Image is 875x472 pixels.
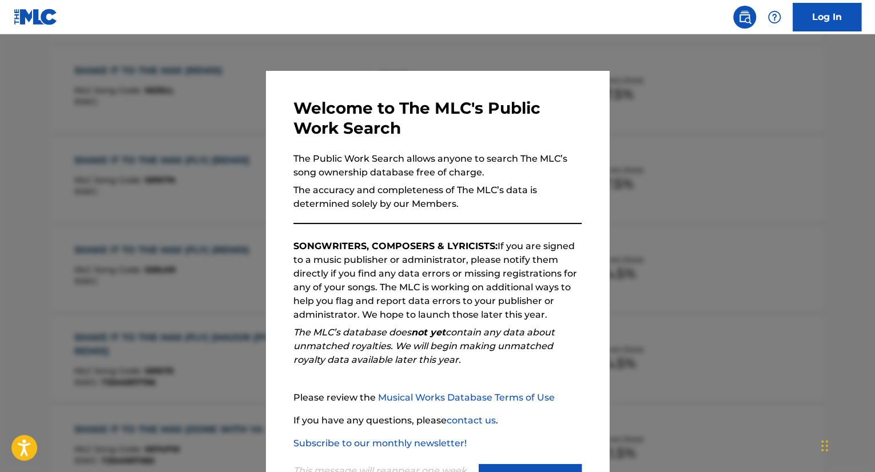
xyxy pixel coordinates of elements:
img: search [738,10,751,24]
em: The MLC’s database does contain any data about unmatched royalties. We will begin making unmatche... [293,327,555,365]
strong: SONGWRITERS, COMPOSERS & LYRICISTS: [293,241,498,251]
a: Musical Works Database Terms of Use [378,392,555,403]
strong: not yet [411,327,446,338]
div: Drag [821,429,828,463]
a: Log In [793,3,861,31]
a: contact us [447,415,496,426]
p: Please review the [293,391,582,405]
img: help [767,10,781,24]
img: MLC Logo [14,9,58,25]
h3: Welcome to The MLC's Public Work Search [293,98,582,138]
p: The Public Work Search allows anyone to search The MLC’s song ownership database free of charge. [293,152,582,179]
div: Help [763,6,786,29]
p: If you are signed to a music publisher or administrator, please notify them directly if you find ... [293,239,582,322]
a: Subscribe to our monthly newsletter! [293,438,467,449]
iframe: Chat Widget [818,417,875,472]
p: If you have any questions, please . [293,414,582,427]
a: Public Search [733,6,756,29]
p: The accuracy and completeness of The MLC’s data is determined solely by our Members. [293,183,582,211]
